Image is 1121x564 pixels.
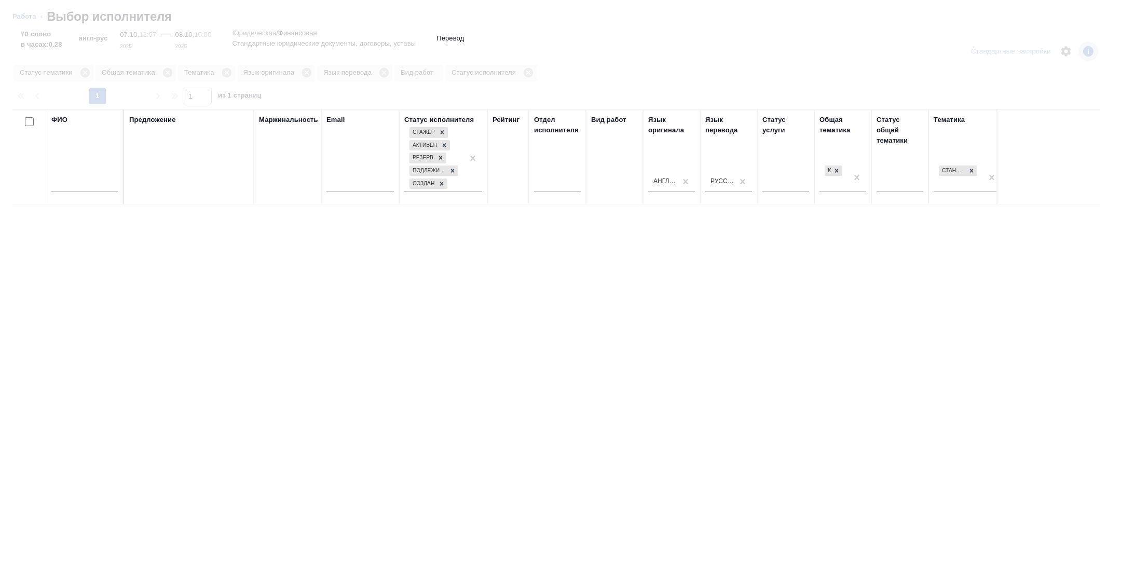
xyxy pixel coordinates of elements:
[534,115,581,135] div: Отдел исполнителя
[408,152,447,164] div: Стажер, Активен, Резерв, Подлежит внедрению, Создан
[934,115,965,125] div: Тематика
[493,115,520,125] div: Рейтинг
[404,115,474,125] div: Статус исполнителя
[648,115,695,135] div: Язык оригинала
[653,177,677,186] div: Английский
[825,166,831,176] div: Юридическая/Финансовая
[409,178,436,189] div: Создан
[409,166,447,176] div: Подлежит внедрению
[705,115,752,135] div: Язык перевода
[436,33,464,44] p: Перевод
[819,115,866,135] div: Общая тематика
[408,164,459,177] div: Стажер, Активен, Резерв, Подлежит внедрению, Создан
[762,115,809,135] div: Статус услуги
[408,177,448,190] div: Стажер, Активен, Резерв, Подлежит внедрению, Создан
[710,177,734,186] div: Русский
[129,115,176,125] div: Предложение
[938,164,978,177] div: Стандартные юридические документы, договоры, уставы
[877,115,923,146] div: Статус общей тематики
[824,164,843,177] div: Юридическая/Финансовая
[326,115,345,125] div: Email
[939,166,966,176] div: Стандартные юридические документы, договоры, уставы
[408,126,449,139] div: Стажер, Активен, Резерв, Подлежит внедрению, Создан
[409,127,436,138] div: Стажер
[259,115,318,125] div: Маржинальность
[409,153,435,163] div: Резерв
[409,140,439,151] div: Активен
[591,115,626,125] div: Вид работ
[408,139,451,152] div: Стажер, Активен, Резерв, Подлежит внедрению, Создан
[51,115,67,125] div: ФИО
